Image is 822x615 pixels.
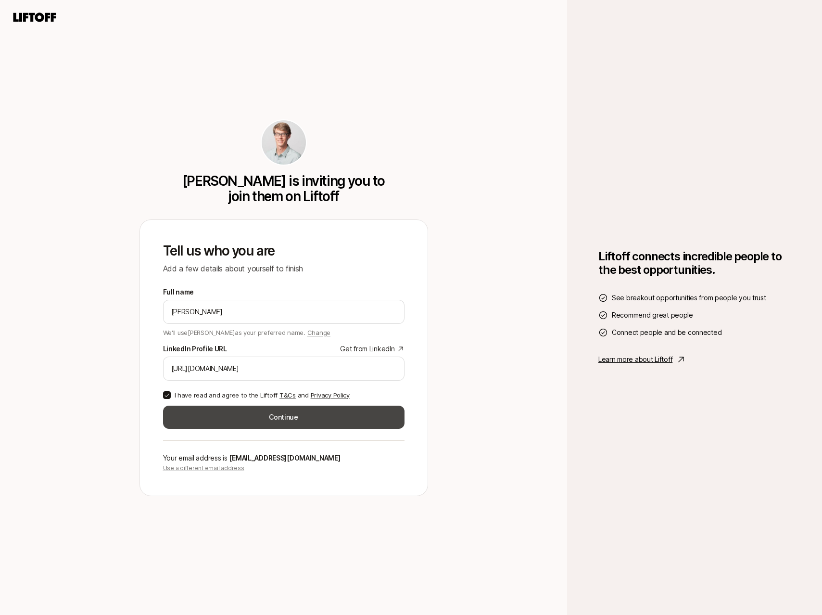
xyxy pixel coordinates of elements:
[163,452,405,464] p: Your email address is
[262,120,306,165] img: a24d8b60_38b7_44bc_9459_9cd861be1c31.jfif
[598,354,791,365] a: Learn more about Liftoff
[612,327,721,338] span: Connect people and be connected
[163,326,331,337] p: We'll use [PERSON_NAME] as your preferred name.
[163,243,405,258] p: Tell us who you are
[179,173,388,204] p: [PERSON_NAME] is inviting you to join them on Liftoff
[163,262,405,275] p: Add a few details about yourself to finish
[279,391,296,399] a: T&Cs
[163,406,405,429] button: Continue
[163,286,194,298] label: Full name
[171,306,396,318] input: e.g. Melanie Perkins
[163,343,227,355] div: LinkedIn Profile URL
[598,354,672,365] p: Learn more about Liftoff
[311,391,350,399] a: Privacy Policy
[163,391,171,399] button: I have read and agree to the Liftoff T&Cs and Privacy Policy
[163,464,405,473] p: Use a different email address
[340,343,404,355] a: Get from LinkedIn
[598,250,791,277] h1: Liftoff connects incredible people to the best opportunities.
[175,390,350,400] p: I have read and agree to the Liftoff and
[612,292,766,304] span: See breakout opportunities from people you trust
[229,454,340,462] span: [EMAIL_ADDRESS][DOMAIN_NAME]
[612,309,693,321] span: Recommend great people
[171,363,396,374] input: e.g. https://www.linkedin.com/in/melanie-perkins
[307,329,330,336] span: Change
